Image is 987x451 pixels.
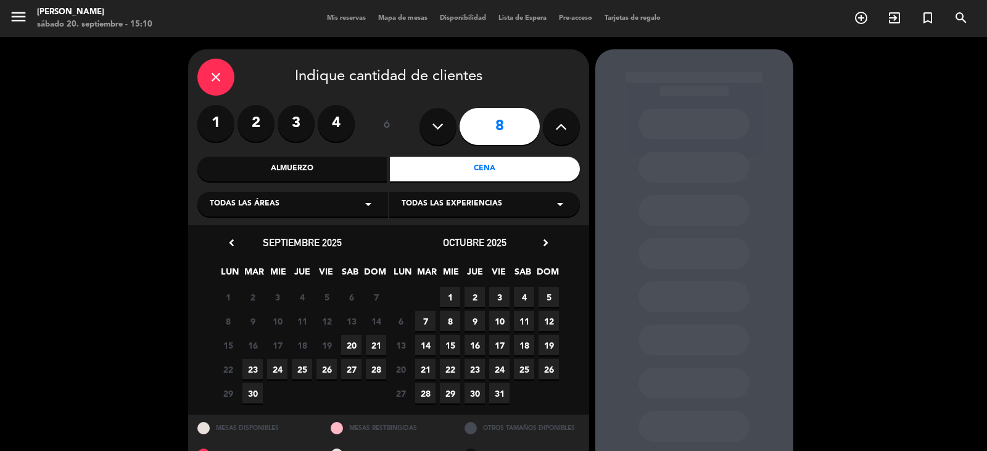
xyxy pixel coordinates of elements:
span: 11 [292,311,312,331]
i: close [209,70,223,85]
span: 28 [366,359,386,379]
button: menu [9,7,28,30]
span: 5 [539,287,559,307]
span: MIE [440,265,461,285]
span: Tarjetas de regalo [598,15,667,22]
span: 23 [465,359,485,379]
span: 16 [242,335,263,355]
span: 26 [539,359,559,379]
i: chevron_right [539,236,552,249]
span: 8 [218,311,238,331]
span: Lista de Espera [492,15,553,22]
span: 14 [366,311,386,331]
i: chevron_left [225,236,238,249]
span: 20 [341,335,361,355]
span: Mis reservas [321,15,372,22]
span: 7 [366,287,386,307]
span: 19 [316,335,337,355]
div: Almuerzo [197,157,387,181]
span: Disponibilidad [434,15,492,22]
span: 6 [341,287,361,307]
span: 10 [267,311,287,331]
span: JUE [465,265,485,285]
span: 5 [316,287,337,307]
i: exit_to_app [887,10,902,25]
label: 1 [197,105,234,142]
div: MESAS RESTRINGIDAS [321,415,455,441]
span: 21 [415,359,436,379]
span: 6 [390,311,411,331]
i: add_circle_outline [854,10,869,25]
span: 14 [415,335,436,355]
span: 8 [440,311,460,331]
span: MIE [268,265,288,285]
span: 15 [218,335,238,355]
span: Todas las experiencias [402,198,502,210]
span: 25 [292,359,312,379]
div: ó [367,105,407,148]
span: 24 [489,359,510,379]
span: MAR [416,265,437,285]
span: 30 [465,383,485,403]
span: 19 [539,335,559,355]
span: 31 [489,383,510,403]
span: septiembre 2025 [263,236,342,249]
span: 10 [489,311,510,331]
span: 26 [316,359,337,379]
span: 18 [292,335,312,355]
span: 28 [415,383,436,403]
span: 22 [440,359,460,379]
i: arrow_drop_down [361,197,376,212]
span: 1 [218,287,238,307]
span: octubre 2025 [443,236,506,249]
span: 23 [242,359,263,379]
span: 2 [242,287,263,307]
i: turned_in_not [920,10,935,25]
div: sábado 20. septiembre - 15:10 [37,19,152,31]
span: 4 [292,287,312,307]
i: arrow_drop_down [553,197,568,212]
span: 13 [341,311,361,331]
i: search [954,10,968,25]
span: 16 [465,335,485,355]
span: 13 [390,335,411,355]
span: 21 [366,335,386,355]
span: 25 [514,359,534,379]
div: [PERSON_NAME] [37,6,152,19]
div: Indique cantidad de clientes [197,59,580,96]
span: 11 [514,311,534,331]
span: 29 [218,383,238,403]
span: 22 [218,359,238,379]
span: 29 [440,383,460,403]
i: menu [9,7,28,26]
label: 4 [318,105,355,142]
span: 27 [390,383,411,403]
span: 12 [539,311,559,331]
span: MAR [244,265,264,285]
span: 9 [242,311,263,331]
span: Todas las áreas [210,198,279,210]
span: LUN [220,265,240,285]
span: DOM [537,265,557,285]
span: 18 [514,335,534,355]
span: 17 [489,335,510,355]
span: Mapa de mesas [372,15,434,22]
span: 2 [465,287,485,307]
div: Cena [390,157,580,181]
span: 17 [267,335,287,355]
span: Pre-acceso [553,15,598,22]
span: 4 [514,287,534,307]
span: 20 [390,359,411,379]
span: 7 [415,311,436,331]
span: VIE [316,265,336,285]
span: 15 [440,335,460,355]
label: 3 [278,105,315,142]
span: SAB [340,265,360,285]
span: SAB [513,265,533,285]
span: 9 [465,311,485,331]
span: 27 [341,359,361,379]
span: 24 [267,359,287,379]
span: VIE [489,265,509,285]
label: 2 [237,105,275,142]
span: 12 [316,311,337,331]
